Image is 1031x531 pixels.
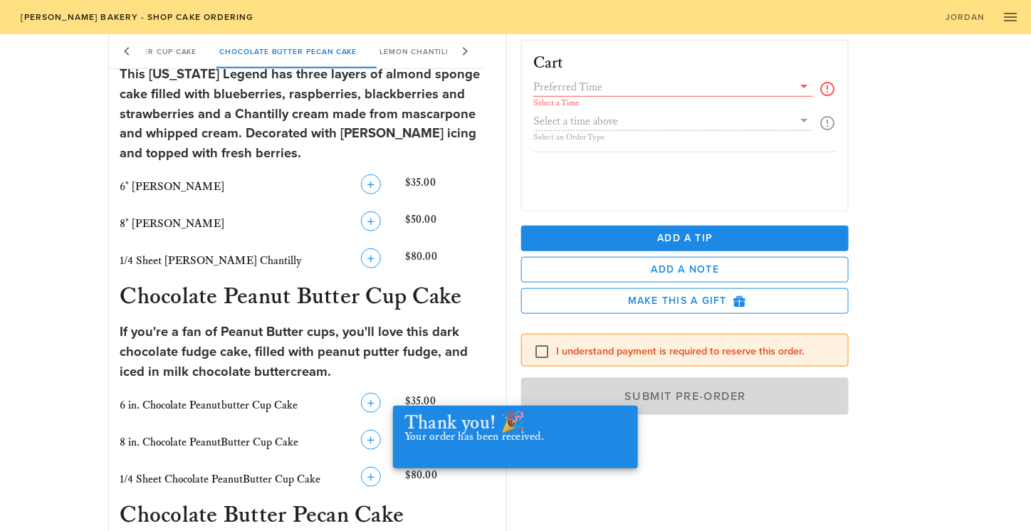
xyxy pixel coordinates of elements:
div: $35.00 [402,390,498,421]
span: 8" [PERSON_NAME] [120,217,225,231]
div: $50.00 [402,209,498,240]
button: Add a Tip [521,226,849,251]
div: Select a Time [533,99,813,107]
div: $80.00 [402,246,498,277]
div: Chocolate Butter Pecan Cake [208,34,368,68]
button: Add a Note [521,257,849,283]
div: Lemon Chantilly Cake [368,34,491,68]
a: Jordan [936,7,994,27]
div: This [US_STATE] Legend has three layers of almond sponge cake filled with blueberries, raspberrie... [120,65,496,163]
button: Submit Pre-Order [521,378,849,415]
h3: Your order has been received. [404,430,544,453]
label: I understand payment is required to reserve this order. [556,345,837,359]
span: Add a Tip [533,232,837,244]
span: [PERSON_NAME] Bakery - Shop Cake Ordering [20,12,253,22]
span: 6 in. Chocolate Peanutbutter Cup Cake [120,399,298,412]
div: $80.00 [402,464,498,495]
div: $35.00 [402,172,498,203]
span: 8 in. Chocolate PeanutButter Cup Cake [120,436,299,449]
span: Jordan [945,12,985,22]
input: Preferred Time [533,78,793,96]
span: Make this a Gift [533,295,837,307]
h1: Thank you! 🎉 [404,416,544,430]
span: Add a Note [533,263,837,275]
span: 1/4 Sheet [PERSON_NAME] Chantilly [120,254,303,268]
button: Make this a Gift [521,288,849,314]
div: If you're a fan of Peanut Butter cups, you'll love this dark chocolate fudge cake, filled with pe... [120,322,496,382]
span: Submit Pre-Order [538,389,832,404]
h3: Chocolate Peanut Butter Cup Cake [117,283,498,314]
span: 1/4 Sheet Chocolate PeanutButter Cup Cake [120,473,321,486]
h3: Cart [533,52,580,75]
span: 6" [PERSON_NAME] [120,180,225,194]
a: [PERSON_NAME] Bakery - Shop Cake Ordering [11,7,263,27]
